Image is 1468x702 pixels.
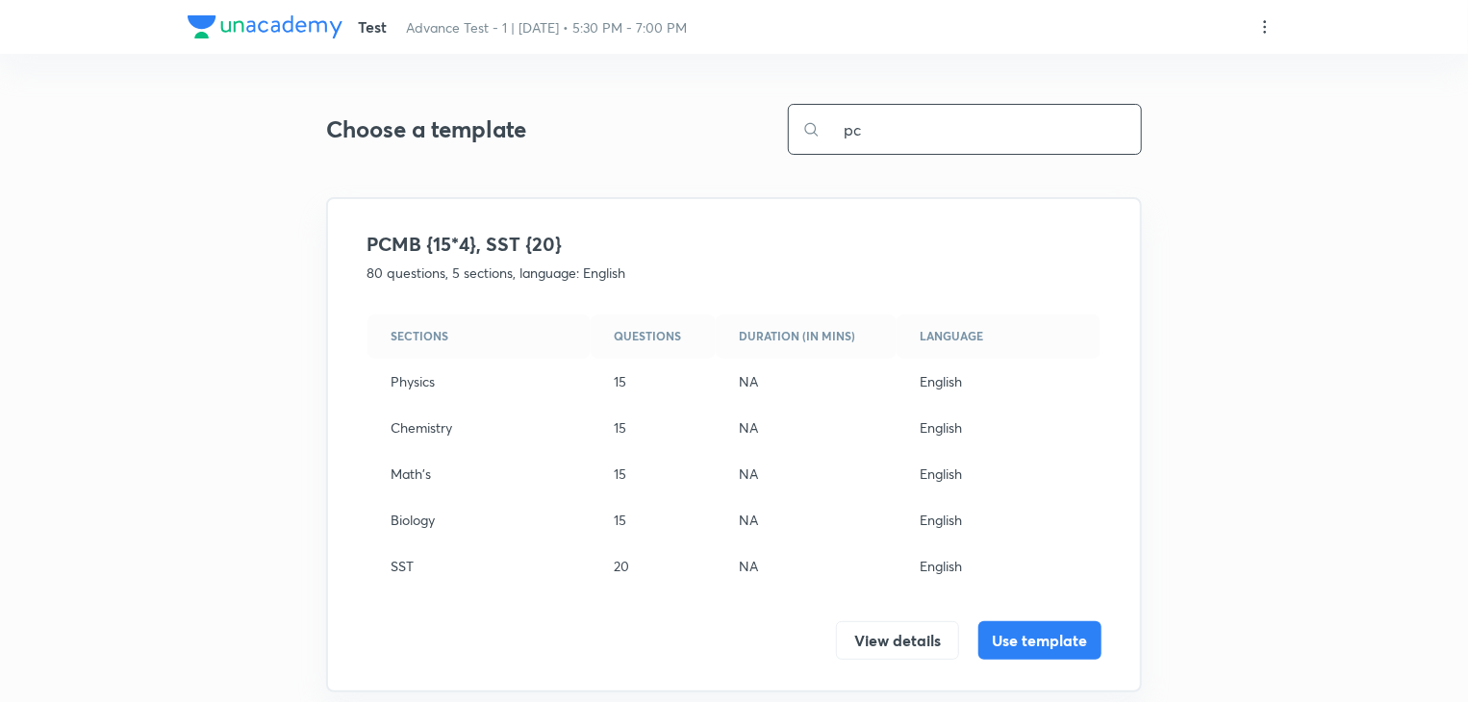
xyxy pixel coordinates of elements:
[367,451,591,497] td: Math's
[591,543,716,589] td: 20
[716,543,897,589] td: NA
[406,18,687,37] span: Advance Test - 1 | [DATE] • 5:30 PM - 7:00 PM
[367,543,591,589] td: SST
[326,115,726,143] h3: Choose a template
[821,105,1141,154] input: Search for templates
[716,405,897,451] td: NA
[367,405,591,451] td: Chemistry
[836,621,959,660] button: View details
[358,16,387,37] span: Test
[897,314,1101,359] th: Language
[367,497,591,543] td: Biology
[897,359,1101,405] td: English
[188,15,342,38] img: Company Logo
[591,451,716,497] td: 15
[716,359,897,405] td: NA
[716,314,897,359] th: Duration (in mins)
[367,314,591,359] th: Sections
[897,497,1101,543] td: English
[591,359,716,405] td: 15
[591,497,716,543] td: 15
[897,543,1101,589] td: English
[367,263,1101,283] p: 80 questions, 5 sections, language: English
[978,621,1101,660] button: Use template
[716,451,897,497] td: NA
[591,405,716,451] td: 15
[897,451,1101,497] td: English
[591,314,716,359] th: Questions
[367,359,591,405] td: Physics
[897,405,1101,451] td: English
[367,230,1101,259] h4: PCMB {15*4}, SST {20}
[716,497,897,543] td: NA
